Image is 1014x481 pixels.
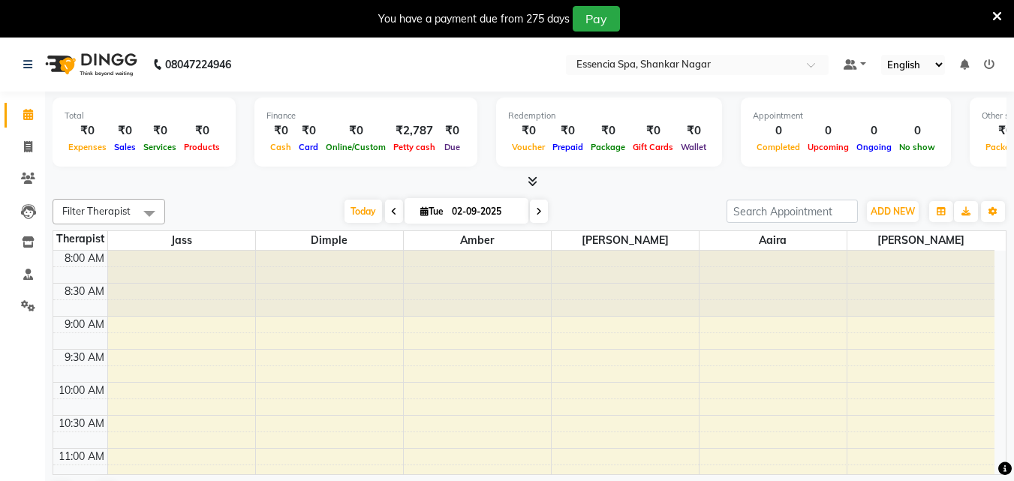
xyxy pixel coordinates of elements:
span: Filter Therapist [62,205,131,217]
span: Products [180,142,224,152]
div: 8:30 AM [62,284,107,299]
input: Search Appointment [727,200,858,223]
button: ADD NEW [867,201,919,222]
span: Prepaid [549,142,587,152]
div: ₹0 [180,122,224,140]
span: Cash [266,142,295,152]
div: ₹0 [629,122,677,140]
div: Appointment [753,110,939,122]
span: Ongoing [853,142,895,152]
span: Gift Cards [629,142,677,152]
span: Jass [108,231,255,250]
div: 10:00 AM [56,383,107,398]
div: ₹0 [587,122,629,140]
div: 0 [853,122,895,140]
div: ₹0 [295,122,322,140]
div: Redemption [508,110,710,122]
span: Expenses [65,142,110,152]
span: Card [295,142,322,152]
div: You have a payment due from 275 days [378,11,570,27]
div: ₹0 [677,122,710,140]
div: Total [65,110,224,122]
span: [PERSON_NAME] [847,231,995,250]
b: 08047224946 [165,44,231,86]
div: ₹0 [65,122,110,140]
div: Finance [266,110,465,122]
span: Completed [753,142,804,152]
div: 9:00 AM [62,317,107,332]
div: ₹0 [322,122,390,140]
div: ₹0 [508,122,549,140]
div: ₹0 [140,122,180,140]
span: Dimple [256,231,403,250]
div: 11:00 AM [56,449,107,464]
span: Upcoming [804,142,853,152]
span: Wallet [677,142,710,152]
span: Online/Custom [322,142,390,152]
div: 9:30 AM [62,350,107,365]
span: Tue [417,206,447,217]
span: No show [895,142,939,152]
div: ₹0 [266,122,295,140]
div: ₹0 [549,122,587,140]
div: 8:00 AM [62,251,107,266]
button: Pay [573,6,620,32]
span: Services [140,142,180,152]
div: Therapist [53,231,107,247]
img: logo [38,44,141,86]
span: Due [441,142,464,152]
span: Aaira [700,231,847,250]
div: ₹0 [110,122,140,140]
span: ADD NEW [871,206,915,217]
div: 0 [804,122,853,140]
span: Package [587,142,629,152]
div: 10:30 AM [56,416,107,431]
div: 0 [753,122,804,140]
span: Amber [404,231,551,250]
input: 2025-09-02 [447,200,522,223]
div: ₹2,787 [390,122,439,140]
span: [PERSON_NAME] [552,231,699,250]
span: Today [345,200,382,223]
span: Sales [110,142,140,152]
div: 0 [895,122,939,140]
span: Voucher [508,142,549,152]
div: ₹0 [439,122,465,140]
span: Petty cash [390,142,439,152]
